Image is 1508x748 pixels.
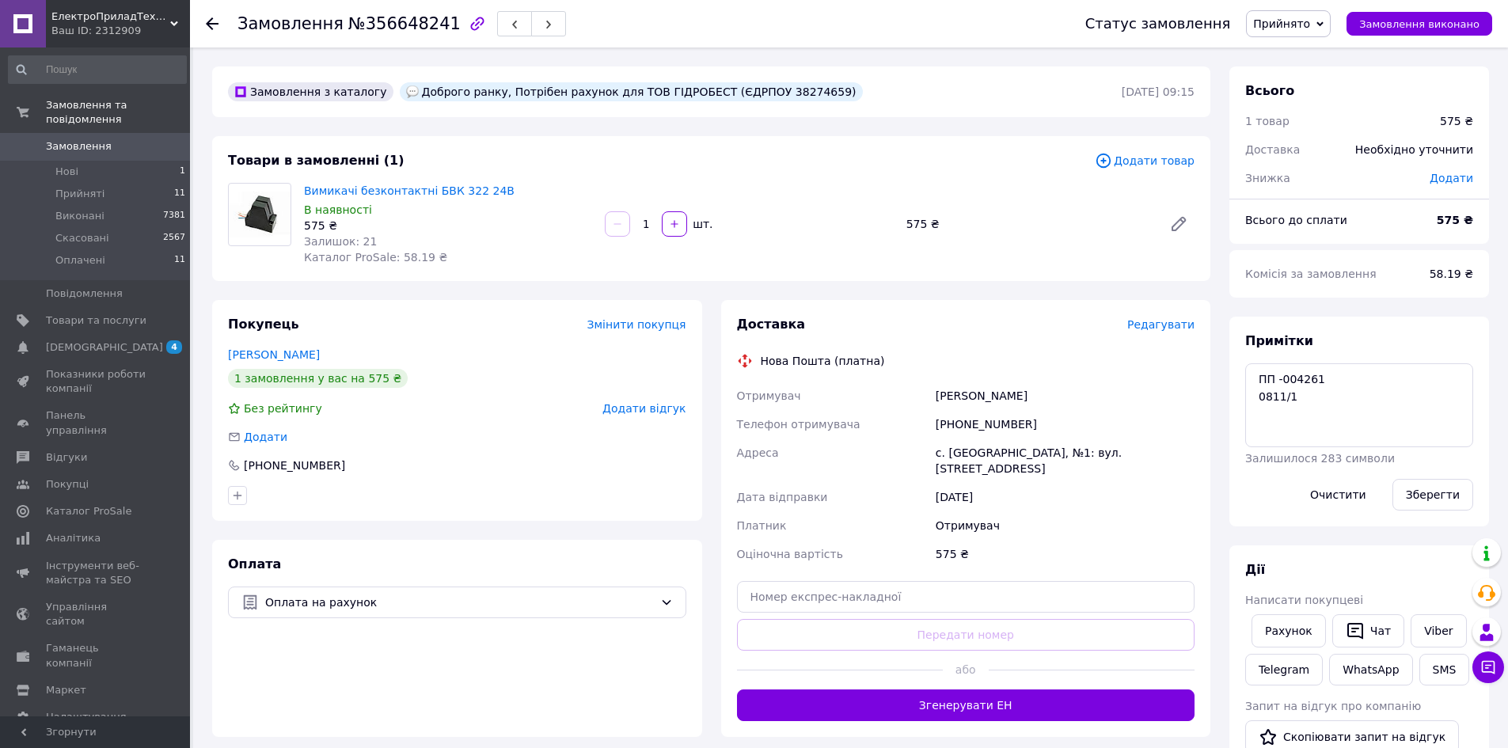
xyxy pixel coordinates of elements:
[1253,17,1310,30] span: Прийнято
[737,689,1195,721] button: Згенерувати ЕН
[1245,268,1377,280] span: Комісія за замовлення
[943,662,989,678] span: або
[1245,562,1265,577] span: Дії
[46,504,131,518] span: Каталог ProSale
[180,165,185,179] span: 1
[1329,654,1412,685] a: WhatsApp
[737,389,801,402] span: Отримувач
[229,192,291,238] img: Вимикачі безконтактні БВК 322 24В
[1346,132,1483,167] div: Необхідно уточнити
[228,317,299,332] span: Покупець
[46,641,146,670] span: Гаманець компанії
[900,213,1157,235] div: 575 ₴
[1392,479,1473,511] button: Зберегти
[46,367,146,396] span: Показники роботи компанії
[174,187,185,201] span: 11
[46,408,146,437] span: Панель управління
[1127,318,1195,331] span: Редагувати
[244,402,322,415] span: Без рейтингу
[1245,594,1363,606] span: Написати покупцеві
[1332,614,1404,647] button: Чат
[1252,614,1326,647] button: Рахунок
[166,340,182,354] span: 4
[304,203,372,216] span: В наявності
[46,287,123,301] span: Повідомлення
[1245,115,1290,127] span: 1 товар
[55,253,105,268] span: Оплачені
[348,14,461,33] span: №356648241
[737,581,1195,613] input: Номер експрес-накладної
[46,559,146,587] span: Інструменти веб-майстра та SEO
[1430,172,1473,184] span: Додати
[46,98,190,127] span: Замовлення та повідомлення
[1163,208,1195,240] a: Редагувати
[1245,214,1347,226] span: Всього до сплати
[8,55,187,84] input: Пошук
[46,600,146,628] span: Управління сайтом
[206,16,218,32] div: Повернутися назад
[228,348,320,361] a: [PERSON_NAME]
[1245,333,1313,348] span: Примітки
[304,184,515,197] a: Вимикачі безконтактні БВК 322 24В
[228,153,405,168] span: Товари в замовленні (1)
[304,251,447,264] span: Каталог ProSale: 58.19 ₴
[737,418,860,431] span: Телефон отримувача
[737,548,843,560] span: Оціночна вартість
[51,9,170,24] span: ЕлектроПриладТехСервіс
[1085,16,1231,32] div: Статус замовлення
[304,235,377,248] span: Залишок: 21
[163,209,185,223] span: 7381
[55,165,78,179] span: Нові
[46,683,86,697] span: Маркет
[933,511,1198,540] div: Отримувач
[933,410,1198,439] div: [PHONE_NUMBER]
[737,491,828,503] span: Дата відправки
[689,216,714,232] div: шт.
[46,450,87,465] span: Відгуки
[933,540,1198,568] div: 575 ₴
[737,446,779,459] span: Адреса
[1430,268,1473,280] span: 58.19 ₴
[1437,214,1473,226] b: 575 ₴
[1095,152,1195,169] span: Додати товар
[1472,651,1504,683] button: Чат з покупцем
[304,218,592,234] div: 575 ₴
[55,231,109,245] span: Скасовані
[46,710,127,724] span: Налаштування
[55,187,104,201] span: Прийняті
[933,483,1198,511] div: [DATE]
[1245,172,1290,184] span: Знижка
[46,313,146,328] span: Товари та послуги
[1245,143,1300,156] span: Доставка
[757,353,889,369] div: Нова Пошта (платна)
[406,85,419,98] img: :speech_balloon:
[51,24,190,38] div: Ваш ID: 2312909
[46,340,163,355] span: [DEMOGRAPHIC_DATA]
[55,209,104,223] span: Виконані
[228,82,393,101] div: Замовлення з каталогу
[737,519,787,532] span: Платник
[1440,113,1473,129] div: 575 ₴
[1411,614,1466,647] a: Viber
[933,439,1198,483] div: с. [GEOGRAPHIC_DATA], №1: вул. [STREET_ADDRESS]
[46,477,89,492] span: Покупці
[174,253,185,268] span: 11
[1419,654,1470,685] button: SMS
[587,318,686,331] span: Змінити покупця
[1245,654,1323,685] a: Telegram
[46,531,101,545] span: Аналітика
[1122,85,1195,98] time: [DATE] 09:15
[1347,12,1492,36] button: Замовлення виконано
[602,402,686,415] span: Додати відгук
[1245,700,1421,712] span: Запит на відгук про компанію
[46,139,112,154] span: Замовлення
[163,231,185,245] span: 2567
[737,317,806,332] span: Доставка
[237,14,344,33] span: Замовлення
[1245,452,1395,465] span: Залишилося 283 символи
[1245,83,1294,98] span: Всього
[265,594,654,611] span: Оплата на рахунок
[228,369,408,388] div: 1 замовлення у вас на 575 ₴
[228,556,281,571] span: Оплата
[1245,363,1473,447] textarea: ПП -004261 0811/1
